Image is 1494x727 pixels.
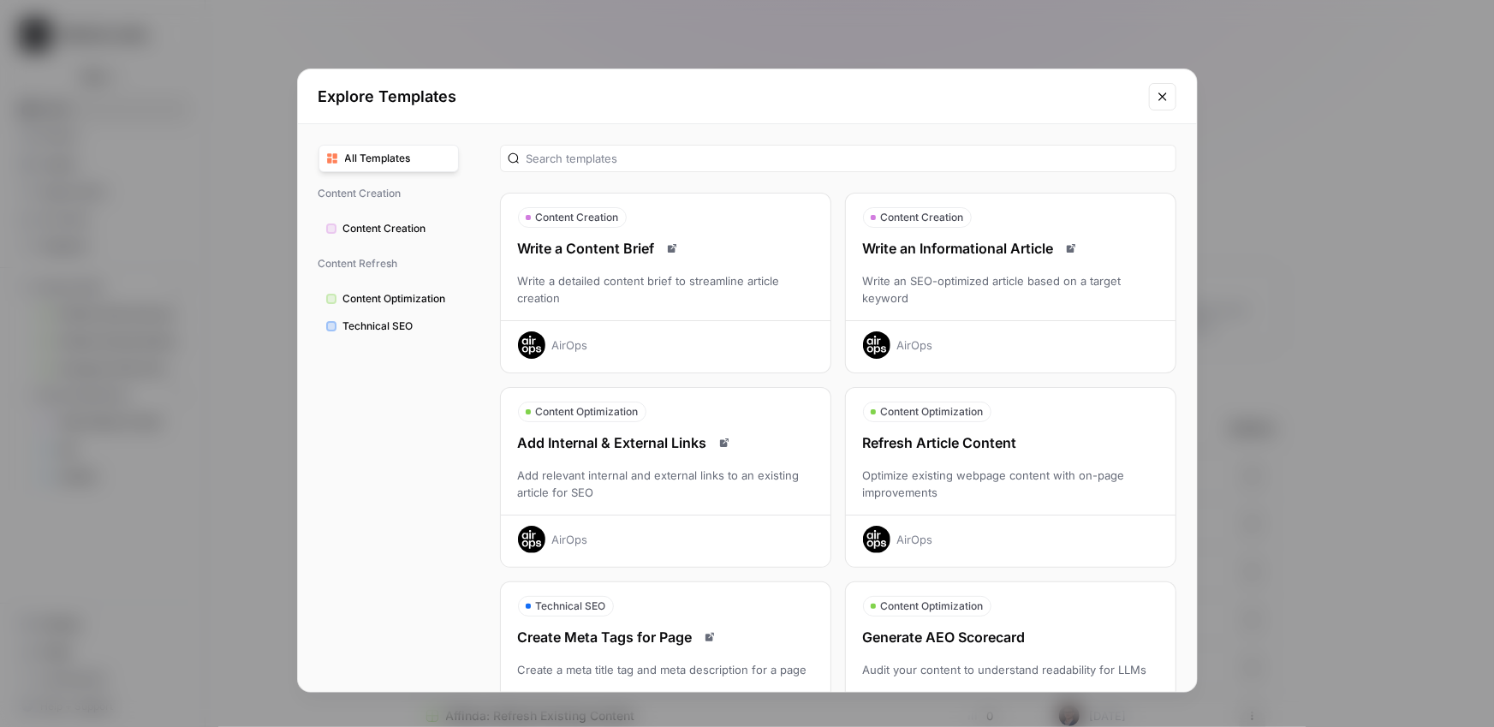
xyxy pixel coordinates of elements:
button: Content OptimizationRefresh Article ContentOptimize existing webpage content with on-page improve... [845,387,1176,568]
span: Content Refresh [318,249,459,278]
div: Write a detailed content brief to streamline article creation [501,272,830,307]
button: Content Creation [318,215,459,242]
div: Write an Informational Article [846,238,1176,259]
div: Create Meta Tags for Page [501,627,830,647]
span: Content Creation [318,179,459,208]
a: Read docs [699,627,720,647]
div: Add Internal & External Links [501,432,830,453]
div: AirOps [552,531,588,548]
div: AirOps [897,531,933,548]
div: Refresh Article Content [846,432,1176,453]
span: Content Optimization [881,599,984,614]
span: Content Optimization [881,404,984,420]
div: AirOps [552,337,588,354]
button: Content Optimization [318,285,459,313]
input: Search templates [527,150,1169,167]
span: Content Optimization [536,404,639,420]
button: Technical SEO [318,313,459,340]
div: Audit your content to understand readability for LLMs [846,661,1176,678]
div: Create a meta title tag and meta description for a page [501,661,830,678]
a: Read docs [662,238,682,259]
button: All Templates [318,145,459,172]
div: AirOps [897,337,933,354]
div: Optimize existing webpage content with on-page improvements [846,467,1176,501]
span: Content Creation [881,210,964,225]
span: Content Creation [343,221,451,236]
a: Read docs [714,432,735,453]
span: Technical SEO [536,599,606,614]
button: Content CreationWrite a Content BriefRead docsWrite a detailed content brief to streamline articl... [500,193,831,373]
span: Content Creation [536,210,619,225]
span: Content Optimization [343,291,451,307]
button: Content OptimizationAdd Internal & External LinksRead docsAdd relevant internal and external link... [500,387,831,568]
div: Generate AEO Scorecard [846,627,1176,647]
span: Technical SEO [343,319,451,334]
div: Write an SEO-optimized article based on a target keyword [846,272,1176,307]
span: All Templates [345,151,451,166]
a: Read docs [1061,238,1081,259]
button: Close modal [1149,83,1176,110]
div: Add relevant internal and external links to an existing article for SEO [501,467,830,501]
h2: Explore Templates [318,85,1139,109]
div: Write a Content Brief [501,238,830,259]
button: Content CreationWrite an Informational ArticleRead docsWrite an SEO-optimized article based on a ... [845,193,1176,373]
